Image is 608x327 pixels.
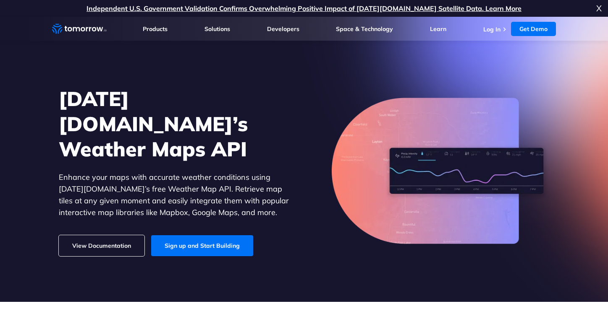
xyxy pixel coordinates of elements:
a: Learn [430,25,446,33]
p: Enhance your maps with accurate weather conditions using [DATE][DOMAIN_NAME]’s free Weather Map A... [59,171,290,218]
h1: [DATE][DOMAIN_NAME]’s Weather Maps API [59,86,290,161]
a: Independent U.S. Government Validation Confirms Overwhelming Positive Impact of [DATE][DOMAIN_NAM... [86,4,522,13]
a: Space & Technology [336,25,393,33]
a: Home link [52,23,107,35]
a: Solutions [204,25,230,33]
a: Log In [483,26,501,33]
a: View Documentation [59,235,144,256]
a: Get Demo [511,22,556,36]
a: Sign up and Start Building [151,235,253,256]
a: Developers [267,25,299,33]
a: Products [143,25,168,33]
